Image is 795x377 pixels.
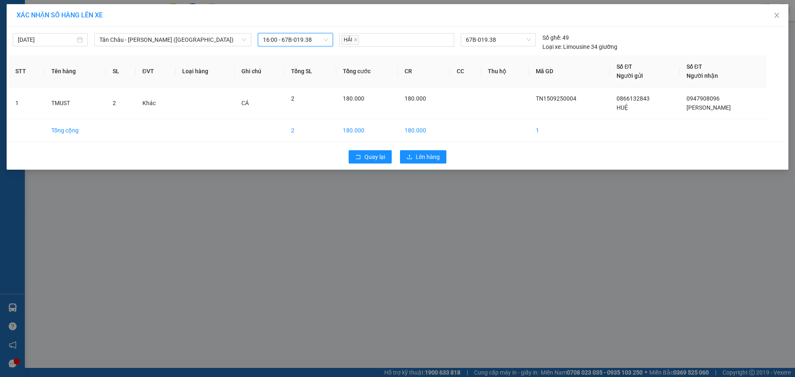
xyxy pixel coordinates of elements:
[466,34,530,46] span: 67B-019.38
[400,150,446,163] button: uploadLên hàng
[176,55,235,87] th: Loại hàng
[542,42,617,51] div: Limousine 34 giường
[5,59,67,73] h2: TN1509250004
[529,55,610,87] th: Mã GD
[354,38,358,42] span: close
[529,119,610,142] td: 1
[241,100,249,106] span: CÁ
[336,55,398,87] th: Tổng cước
[407,154,412,161] span: upload
[111,7,200,20] b: [DOMAIN_NAME]
[687,95,720,102] span: 0947908096
[284,55,336,87] th: Tổng SL
[617,104,628,111] span: HUỆ
[405,95,426,102] span: 180.000
[9,87,45,119] td: 1
[113,100,116,106] span: 2
[617,95,650,102] span: 0866132843
[263,34,328,46] span: 16:00 - 67B-019.38
[18,35,75,44] input: 15/09/2025
[99,34,246,46] span: Tân Châu - Hồ Chí Minh (Giường)
[416,152,440,161] span: Lên hàng
[687,63,702,70] span: Số ĐT
[765,4,788,27] button: Close
[291,95,294,102] span: 2
[398,55,450,87] th: CR
[687,104,731,111] span: [PERSON_NAME]
[235,55,284,87] th: Ghi chú
[542,42,562,51] span: Loại xe:
[398,119,450,142] td: 180.000
[450,55,481,87] th: CC
[17,11,103,19] span: XÁC NHẬN SỐ HÀNG LÊN XE
[542,33,569,42] div: 49
[542,33,561,42] span: Số ghế:
[536,95,576,102] span: TN1509250004
[617,72,643,79] span: Người gửi
[336,119,398,142] td: 180.000
[481,55,529,87] th: Thu hộ
[136,87,176,119] td: Khác
[284,119,336,142] td: 2
[9,55,45,87] th: STT
[341,35,359,45] span: HẢI
[136,55,176,87] th: ĐVT
[617,63,632,70] span: Số ĐT
[343,95,364,102] span: 180.000
[687,72,718,79] span: Người nhận
[364,152,385,161] span: Quay lại
[355,154,361,161] span: rollback
[45,55,106,87] th: Tên hàng
[106,55,136,87] th: SL
[45,119,106,142] td: Tổng cộng
[773,12,780,19] span: close
[45,87,106,119] td: TMUST
[26,7,95,57] b: Công Ty xe khách HIỆP THÀNH
[242,37,247,42] span: down
[43,59,200,111] h2: VP Nhận: Tản Đà
[349,150,392,163] button: rollbackQuay lại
